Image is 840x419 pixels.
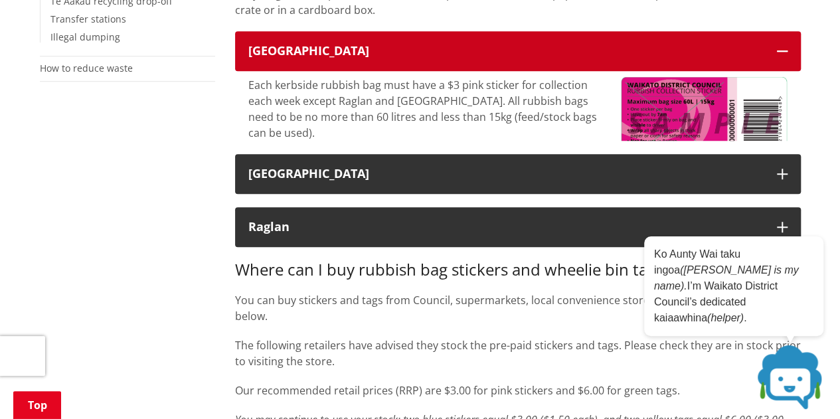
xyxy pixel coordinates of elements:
p: The following retailers have advised they stock the pre-paid stickers and tags. Please check they... [235,337,801,369]
em: (helper) [707,312,744,323]
p: You can buy stickers and tags from Council, supermarkets, local convenience stores and service st... [235,292,801,324]
button: [GEOGRAPHIC_DATA] [235,154,801,194]
p: Ko Aunty Wai taku ingoa I’m Waikato District Council’s dedicated kaiaawhina . [654,246,813,326]
div: [GEOGRAPHIC_DATA] [248,44,764,58]
em: ([PERSON_NAME] is my name). [654,264,799,292]
div: Raglan [248,220,764,234]
a: How to reduce waste [40,62,133,74]
p: Our recommended retail prices (RRP) are $3.00 for pink stickers and $6.00 for green tags. [235,382,801,398]
h3: Where can I buy rubbish bag stickers and wheelie bin tags? [235,260,801,280]
button: [GEOGRAPHIC_DATA] [235,31,801,71]
a: Transfer stations [50,13,126,25]
a: Illegal dumping [50,31,120,43]
img: WTTD Sign Mockups (2) [621,77,788,169]
p: Each kerbside rubbish bag must have a $3 pink sticker for collection each week except Raglan and ... [248,77,601,141]
div: [GEOGRAPHIC_DATA] [248,167,764,181]
a: Top [13,391,61,419]
button: Raglan [235,207,801,247]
